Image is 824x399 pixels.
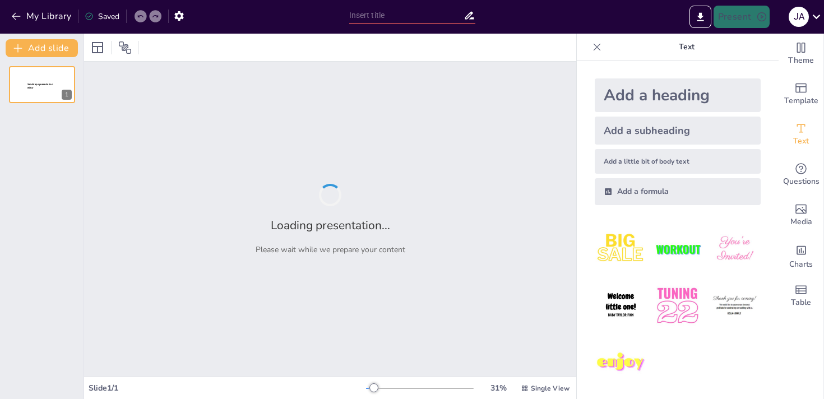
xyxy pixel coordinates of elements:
div: Add a subheading [595,117,761,145]
img: 5.jpeg [651,280,703,332]
span: Questions [783,175,820,188]
h2: Loading presentation... [271,217,390,233]
div: Add text boxes [779,114,823,155]
div: 31 % [485,383,512,393]
div: Layout [89,39,107,57]
p: Please wait while we prepare your content [256,244,405,255]
input: Insert title [349,7,464,24]
button: J A [789,6,809,28]
span: Sendsteps presentation editor [27,83,53,89]
img: 4.jpeg [595,280,647,332]
div: Add charts and graphs [779,235,823,276]
div: Saved [85,11,119,22]
div: Add a heading [595,78,761,112]
div: Add a little bit of body text [595,149,761,174]
button: Add slide [6,39,78,57]
span: Theme [788,54,814,67]
span: Text [793,135,809,147]
span: Table [791,296,811,309]
span: Media [790,216,812,228]
div: Add a table [779,276,823,316]
div: 1 [9,66,75,103]
button: My Library [8,7,76,25]
span: Charts [789,258,813,271]
img: 3.jpeg [709,223,761,275]
img: 1.jpeg [595,223,647,275]
span: Template [784,95,818,107]
div: Get real-time input from your audience [779,155,823,195]
img: 7.jpeg [595,337,647,389]
div: Add images, graphics, shapes or video [779,195,823,235]
img: 6.jpeg [709,280,761,332]
div: Slide 1 / 1 [89,383,366,393]
button: Present [714,6,770,28]
p: Text [606,34,767,61]
div: Add ready made slides [779,74,823,114]
div: Add a formula [595,178,761,205]
div: 1 [62,90,72,100]
span: Position [118,41,132,54]
div: Change the overall theme [779,34,823,74]
div: J A [789,7,809,27]
img: 2.jpeg [651,223,703,275]
span: Single View [531,384,570,393]
button: Export to PowerPoint [689,6,711,28]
